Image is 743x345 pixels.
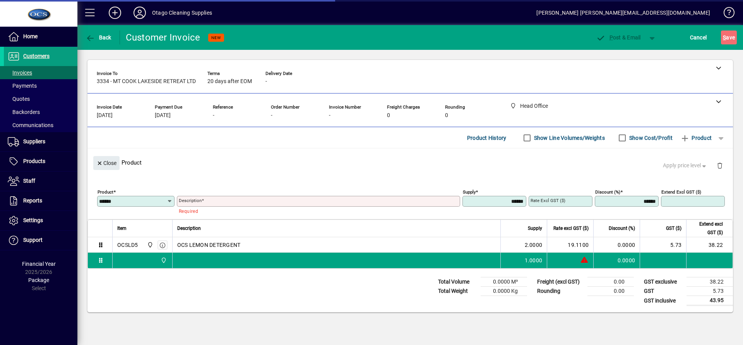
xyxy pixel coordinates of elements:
[640,277,687,287] td: GST exclusive
[84,31,113,44] button: Back
[718,2,733,27] a: Knowledge Base
[23,33,38,39] span: Home
[595,189,620,195] mat-label: Discount (%)
[4,132,77,151] a: Suppliers
[528,224,542,233] span: Supply
[127,6,152,20] button: Profile
[640,287,687,296] td: GST
[686,237,733,253] td: 38.22
[593,237,640,253] td: 0.0000
[207,78,252,85] span: 20 days after EOM
[97,112,113,119] span: [DATE]
[628,134,673,142] label: Show Cost/Profit
[8,109,40,115] span: Backorders
[4,152,77,171] a: Products
[86,34,111,41] span: Back
[98,189,113,195] mat-label: Product
[271,112,272,119] span: -
[23,158,45,164] span: Products
[553,224,589,233] span: Rate excl GST ($)
[536,7,710,19] div: [PERSON_NAME] [PERSON_NAME][EMAIL_ADDRESS][DOMAIN_NAME]
[467,132,507,144] span: Product History
[23,217,43,223] span: Settings
[8,83,37,89] span: Payments
[8,122,53,128] span: Communications
[103,6,127,20] button: Add
[660,159,711,173] button: Apply price level
[4,119,77,132] a: Communications
[690,31,707,44] span: Cancel
[265,78,267,85] span: -
[723,34,726,41] span: S
[387,112,390,119] span: 0
[710,156,729,175] button: Delete
[4,211,77,230] a: Settings
[532,134,605,142] label: Show Line Volumes/Weights
[155,112,171,119] span: [DATE]
[593,253,640,268] td: 0.0000
[533,277,587,287] td: Freight (excl GST)
[481,277,527,287] td: 0.0000 M³
[481,287,527,296] td: 0.0000 Kg
[596,34,641,41] span: ost & Email
[533,287,587,296] td: Rounding
[213,112,214,119] span: -
[666,224,681,233] span: GST ($)
[640,237,686,253] td: 5.73
[463,189,476,195] mat-label: Supply
[23,178,35,184] span: Staff
[159,256,168,265] span: Head Office
[609,34,613,41] span: P
[23,237,43,243] span: Support
[552,241,589,249] div: 19.1100
[4,66,77,79] a: Invoices
[4,92,77,105] a: Quotes
[434,287,481,296] td: Total Weight
[126,31,200,44] div: Customer Invoice
[23,53,50,59] span: Customers
[663,161,708,170] span: Apply price level
[687,296,733,306] td: 43.95
[587,287,634,296] td: 0.00
[525,257,543,264] span: 1.0000
[445,112,448,119] span: 0
[4,231,77,250] a: Support
[525,241,543,249] span: 2.0000
[4,79,77,92] a: Payments
[592,31,645,44] button: Post & Email
[177,241,241,249] span: OCS LEMON DETERGENT
[117,241,138,249] div: OCSLD5
[464,131,510,145] button: Product History
[587,277,634,287] td: 0.00
[77,31,120,44] app-page-header-button: Back
[687,287,733,296] td: 5.73
[688,31,709,44] button: Cancel
[691,220,723,237] span: Extend excl GST ($)
[179,207,454,215] mat-error: Required
[434,277,481,287] td: Total Volume
[4,172,77,191] a: Staff
[723,31,735,44] span: ave
[8,96,30,102] span: Quotes
[23,138,45,144] span: Suppliers
[640,296,687,306] td: GST inclusive
[96,157,116,170] span: Close
[91,159,122,166] app-page-header-button: Close
[179,198,202,203] mat-label: Description
[721,31,737,44] button: Save
[22,261,56,267] span: Financial Year
[329,112,330,119] span: -
[8,70,32,76] span: Invoices
[23,197,42,204] span: Reports
[609,224,635,233] span: Discount (%)
[145,241,154,249] span: Head Office
[93,156,120,170] button: Close
[211,35,221,40] span: NEW
[28,277,49,283] span: Package
[97,78,196,85] span: 3334 - MT COOK LAKESIDE RETREAT LTD
[4,191,77,211] a: Reports
[87,148,733,177] div: Product
[661,189,701,195] mat-label: Extend excl GST ($)
[687,277,733,287] td: 38.22
[152,7,212,19] div: Otago Cleaning Supplies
